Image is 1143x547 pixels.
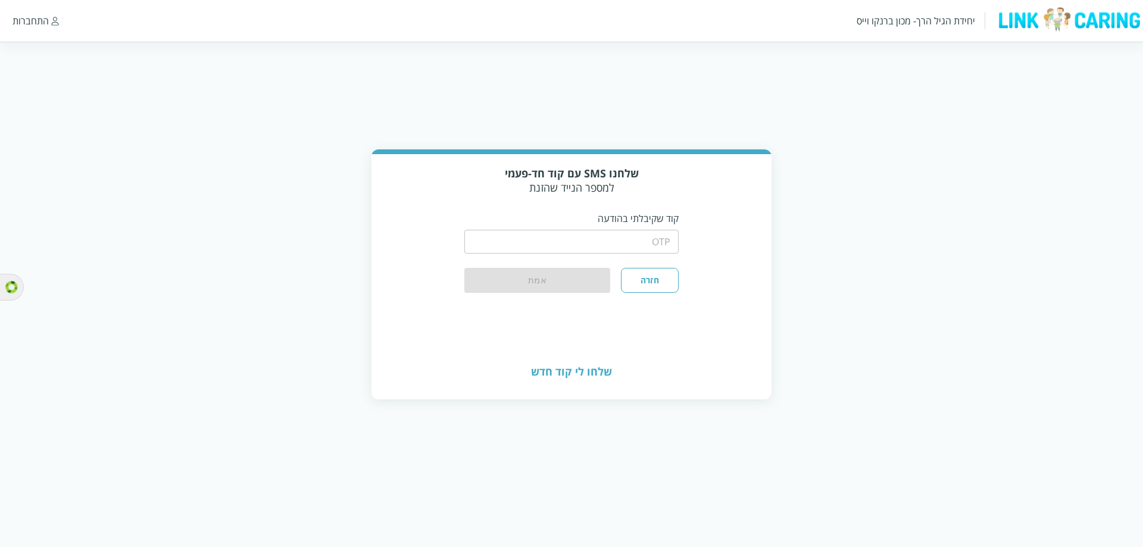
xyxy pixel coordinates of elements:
[464,212,679,225] p: קוד שקיבלתי בהודעה
[995,7,1143,32] img: logo
[857,14,975,27] div: יחידת הגיל הרך- מכון ברנקו וייס
[621,268,679,293] button: חזרה
[13,14,49,27] div: התחברות
[464,166,679,195] div: למספר הנייד שהזנת
[51,17,59,26] img: התחברות
[371,345,772,398] div: שלחו לי קוד חדש
[464,230,679,254] input: OTP
[505,166,639,180] strong: שלחנו SMS עם קוד חד-פעמי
